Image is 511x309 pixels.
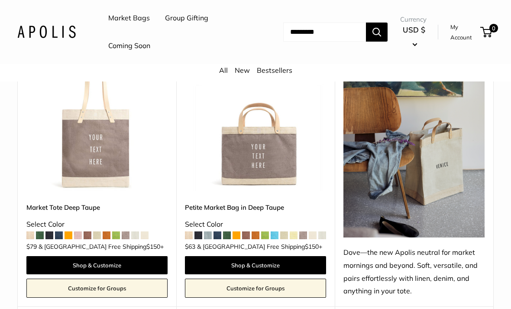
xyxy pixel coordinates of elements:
[26,50,168,191] a: Market Tote Deep TaupeMarket Tote Deep Taupe
[305,243,319,250] span: $150
[400,13,428,26] span: Currency
[26,243,37,250] span: $79
[165,12,208,25] a: Group Gifting
[257,66,292,75] a: Bestsellers
[366,23,388,42] button: Search
[146,243,160,250] span: $150
[219,66,228,75] a: All
[26,218,168,231] div: Select Color
[481,27,492,37] a: 0
[185,218,326,231] div: Select Color
[235,66,250,75] a: New
[343,246,485,298] div: Dove—the new Apolis neutral for market mornings and beyond. Soft, versatile, and pairs effortless...
[283,23,366,42] input: Search...
[343,50,485,237] img: Dove—the new Apolis neutral for market mornings and beyond. Soft, versatile, and pairs effortless...
[185,202,326,212] a: Petite Market Bag in Deep Taupe
[26,50,168,191] img: Market Tote Deep Taupe
[403,25,425,34] span: USD $
[26,279,168,298] a: Customize for Groups
[26,256,168,274] a: Shop & Customize
[108,39,150,52] a: Coming Soon
[17,26,76,38] img: Apolis
[185,256,326,274] a: Shop & Customize
[26,202,168,212] a: Market Tote Deep Taupe
[185,50,326,191] a: Petite Market Bag in Deep TaupePetite Market Bag in Deep Taupe
[185,279,326,298] a: Customize for Groups
[185,243,195,250] span: $63
[197,244,322,250] span: & [GEOGRAPHIC_DATA] Free Shipping +
[39,244,164,250] span: & [GEOGRAPHIC_DATA] Free Shipping +
[489,24,498,33] span: 0
[400,23,428,51] button: USD $
[108,12,150,25] a: Market Bags
[450,22,477,43] a: My Account
[185,50,326,191] img: Petite Market Bag in Deep Taupe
